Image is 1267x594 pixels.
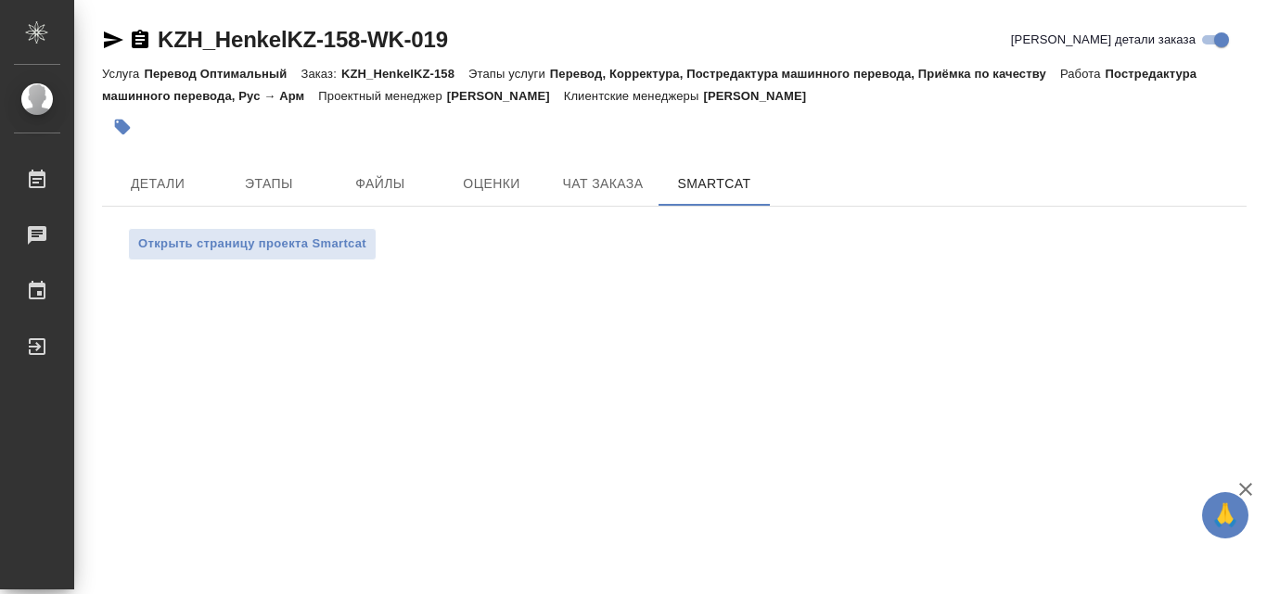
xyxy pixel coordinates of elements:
[102,67,144,81] p: Услуга
[447,89,564,103] p: [PERSON_NAME]
[703,89,820,103] p: [PERSON_NAME]
[1011,31,1196,49] span: [PERSON_NAME] детали заказа
[1202,492,1248,538] button: 🙏
[1209,496,1241,535] span: 🙏
[113,172,202,196] span: Детали
[102,29,124,51] button: Скопировать ссылку для ЯМессенджера
[128,228,377,260] button: Открыть страницу проекта Smartcat
[336,172,425,196] span: Файлы
[564,89,704,103] p: Клиентские менеджеры
[301,67,340,81] p: Заказ:
[138,234,366,255] span: Открыть страницу проекта Smartcat
[144,67,301,81] p: Перевод Оптимальный
[224,172,314,196] span: Этапы
[558,172,647,196] span: Чат заказа
[102,107,143,147] button: Добавить тэг
[550,67,1060,81] p: Перевод, Корректура, Постредактура машинного перевода, Приёмка по качеству
[158,27,448,52] a: KZH_HenkelKZ-158-WK-019
[341,67,468,81] p: KZH_HenkelKZ-158
[1060,67,1106,81] p: Работа
[670,172,759,196] span: SmartCat
[468,67,550,81] p: Этапы услуги
[447,172,536,196] span: Оценки
[129,29,151,51] button: Скопировать ссылку
[318,89,446,103] p: Проектный менеджер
